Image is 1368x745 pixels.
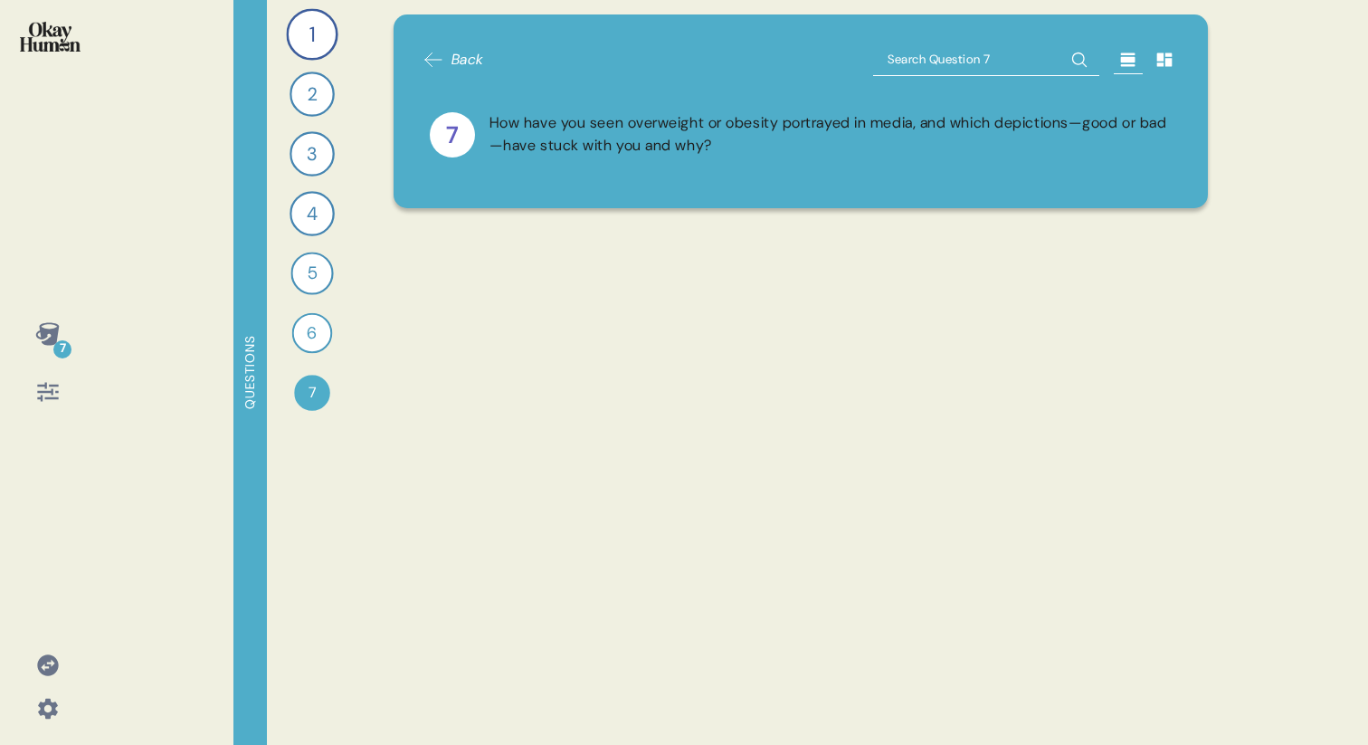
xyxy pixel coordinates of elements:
div: 2 [290,72,335,117]
div: 1 [286,8,337,60]
div: 7 [430,112,475,158]
div: 4 [290,191,335,236]
span: Back [451,49,484,71]
div: 5 [290,252,333,294]
div: 3 [290,131,335,177]
div: 6 [292,313,333,354]
input: Search Question 7 [873,43,1099,76]
div: How have you seen overweight or obesity portrayed in media, and which depictions—good or bad—have... [489,112,1173,158]
div: 7 [294,375,330,411]
img: okayhuman.3b1b6348.png [20,22,81,52]
div: 7 [53,340,71,358]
